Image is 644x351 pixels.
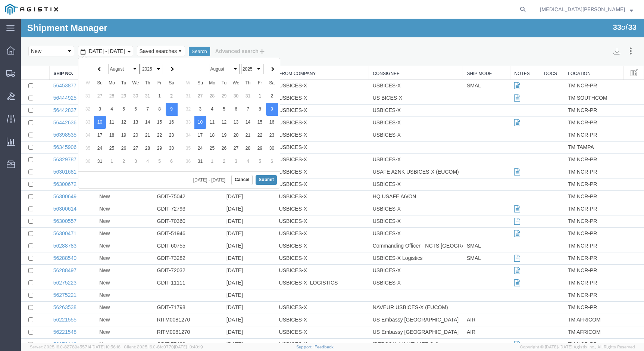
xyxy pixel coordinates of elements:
td: 31 [61,71,73,84]
th: Ship Mode [442,47,490,61]
td: TM NCR-PR [543,221,603,234]
td: [DATE] [202,308,254,320]
td: 28 [121,123,133,136]
td: 5 [197,84,209,97]
td: TM SOUTHCOM [543,74,603,86]
td: 24 [173,123,185,136]
span: [DATE] 10:40:19 [174,345,203,349]
td: 6 [145,136,157,149]
td: 6 [109,84,121,97]
td: 18 [85,110,97,123]
td: 6 [209,84,221,97]
td: USBICES-X [254,246,348,258]
td: AIR [442,308,490,320]
td: 32 [162,84,173,97]
td: 1 [185,136,197,149]
td: USBICES-X [254,123,348,135]
td: 11 [185,97,197,110]
td: TM NCR-PR [543,98,603,111]
td: USBICES-X [254,320,348,332]
a: Docs [523,52,539,58]
td: [DATE] [202,184,254,197]
td: USBICES-X [348,209,442,221]
td: 29 [97,71,109,84]
th: We [209,58,221,71]
td: 20 [209,110,221,123]
td: 8 [233,84,245,97]
td: 25 [185,123,197,136]
iframe: FS Legacy Container [21,19,644,343]
td: US BICES-X [348,74,442,86]
td: USBICES-X [254,184,348,197]
th: Tu [97,58,109,71]
a: 56275223 [32,261,56,267]
td: 31 [73,136,85,149]
td: GDIT-75042 [132,172,202,184]
td: 13 [209,97,221,110]
td: GDIT-11111 [132,258,202,271]
td: [DATE] [202,320,254,332]
td: 3 [173,84,185,97]
td: 36 [61,136,73,149]
td: 23 [145,110,157,123]
td: 4 [221,136,233,149]
td: GDIT-72793 [132,184,202,197]
td: 14 [221,97,233,110]
th: From Company [254,47,348,61]
th: Fr [133,58,145,71]
td: 12 [97,97,109,110]
th: We [109,58,121,71]
td: USBICES-X [254,160,348,172]
a: 56300557 [32,199,56,205]
th: Su [73,58,85,71]
td: 36 [162,136,173,149]
td: 29 [197,71,209,84]
td: RITM0081270 [132,295,202,308]
td: 30 [109,71,121,84]
th: Ship No. [29,47,75,61]
td: GDIT-71798 [132,283,202,295]
td: 27 [109,123,121,136]
td: [DATE] [202,258,254,271]
td: 2 [197,136,209,149]
td: 34 [61,110,73,123]
td: USBICES-X [254,98,348,111]
td: TM NCR-PR [543,135,603,147]
td: 29 [133,123,145,136]
a: Ship Mode [446,52,485,58]
th: Mo [85,58,97,71]
th: Location [543,47,603,61]
td: 34 [162,110,173,123]
a: 56453877 [32,64,56,70]
td: TM NCR-PR [543,147,603,160]
td: 12 [197,97,209,110]
td: 9 [245,84,257,97]
td: TM NCR-PR [543,234,603,246]
td: 10 [173,97,185,110]
td: USBICES-X [254,74,348,86]
td: 33 [162,97,173,110]
td: 20 [109,110,121,123]
td: 10 [73,97,85,110]
td: [DATE] [202,271,254,283]
a: From Company [258,52,344,58]
a: 56444925 [32,76,56,82]
a: Consignee [352,52,438,58]
td: USBICES-X LOGISTICS [254,258,348,271]
td: USBICES-X [254,197,348,209]
td: GDIT-51946 [132,209,202,221]
span: New [78,175,89,181]
td: TM AFRICOM [543,295,603,308]
th: Sa [145,58,157,71]
a: 56442636 [32,101,56,107]
td: 28 [185,71,197,84]
th: Sa [245,58,257,71]
td: TM NCR-PR [543,320,603,332]
td: USBICES-X [348,86,442,98]
span: New [78,249,89,255]
td: 31 [173,136,185,149]
td: 22 [133,110,145,123]
a: 56345906 [32,125,56,131]
td: USBICES-X [348,258,442,271]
